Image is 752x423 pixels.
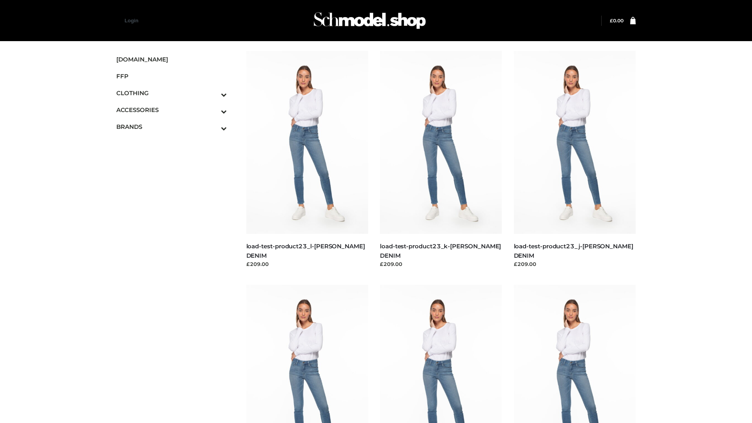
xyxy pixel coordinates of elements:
button: Toggle Submenu [199,118,227,135]
span: [DOMAIN_NAME] [116,55,227,64]
img: Schmodel Admin 964 [311,5,428,36]
span: BRANDS [116,122,227,131]
span: FFP [116,72,227,81]
a: Login [125,18,138,23]
a: [DOMAIN_NAME] [116,51,227,68]
a: load-test-product23_j-[PERSON_NAME] DENIM [514,242,633,259]
span: ACCESSORIES [116,105,227,114]
span: £ [610,18,613,23]
button: Toggle Submenu [199,85,227,101]
bdi: 0.00 [610,18,624,23]
a: load-test-product23_k-[PERSON_NAME] DENIM [380,242,501,259]
div: £209.00 [380,260,502,268]
span: CLOTHING [116,89,227,98]
a: ACCESSORIESToggle Submenu [116,101,227,118]
a: CLOTHINGToggle Submenu [116,85,227,101]
a: load-test-product23_l-[PERSON_NAME] DENIM [246,242,365,259]
a: FFP [116,68,227,85]
button: Toggle Submenu [199,101,227,118]
div: £209.00 [514,260,636,268]
a: £0.00 [610,18,624,23]
a: BRANDSToggle Submenu [116,118,227,135]
div: £209.00 [246,260,369,268]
